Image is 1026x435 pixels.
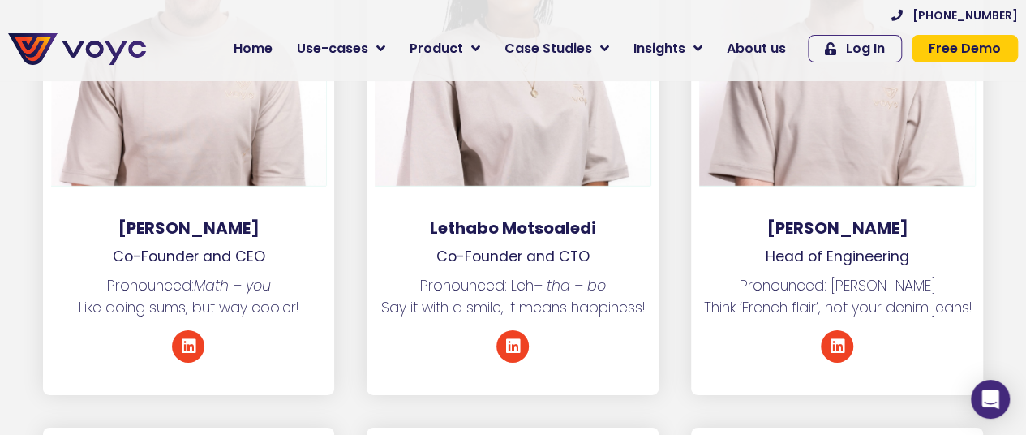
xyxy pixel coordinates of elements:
[633,39,685,58] span: Insights
[912,35,1018,62] a: Free Demo
[912,10,1018,21] span: [PHONE_NUMBER]
[234,39,273,58] span: Home
[727,39,786,58] span: About us
[621,32,715,65] a: Insights
[971,380,1010,419] div: Open Intercom Messenger
[534,276,606,295] em: – tha – bo
[367,246,659,267] p: Co-Founder and CTO
[492,32,621,65] a: Case Studies
[891,10,1018,21] a: [PHONE_NUMBER]
[846,42,885,55] span: Log In
[367,218,659,238] h3: Lethabo Motsoaledi
[367,275,659,318] p: Pronounced: Leh Say it with a smile, it means happiness!
[43,275,335,318] p: Pronounced: Like doing sums, but way cooler!
[397,32,492,65] a: Product
[43,218,335,238] h3: [PERSON_NAME]
[193,276,270,295] em: Math – you
[221,32,285,65] a: Home
[929,42,1001,55] span: Free Demo
[297,39,368,58] span: Use-cases
[285,32,397,65] a: Use-cases
[8,33,146,65] img: voyc-full-logo
[715,32,798,65] a: About us
[691,275,983,318] p: Pronounced: [PERSON_NAME] Think ‘French flair’, not your denim jeans!
[43,246,335,267] p: Co-Founder and CEO
[808,35,902,62] a: Log In
[410,39,463,58] span: Product
[504,39,592,58] span: Case Studies
[691,246,983,267] p: Head of Engineering
[691,218,983,238] h3: [PERSON_NAME]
